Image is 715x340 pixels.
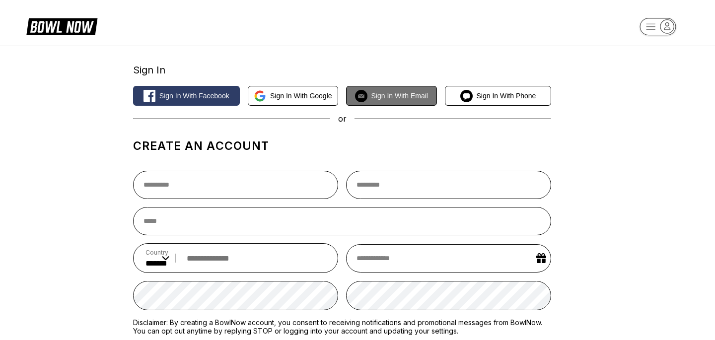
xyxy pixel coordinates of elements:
label: Disclaimer: By creating a BowlNow account, you consent to receiving notifications and promotional... [133,318,551,335]
button: Sign in with Google [248,86,338,106]
span: Sign in with Google [270,92,332,100]
button: Sign in with Email [346,86,436,106]
div: Sign In [133,64,551,76]
h1: Create an account [133,139,551,153]
span: Sign in with Facebook [159,92,229,100]
button: Sign in with Facebook [133,86,240,106]
span: Sign in with Email [371,92,428,100]
button: Sign in with Phone [445,86,552,106]
div: or [133,114,551,124]
label: Country [145,249,169,256]
span: Sign in with Phone [477,92,536,100]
